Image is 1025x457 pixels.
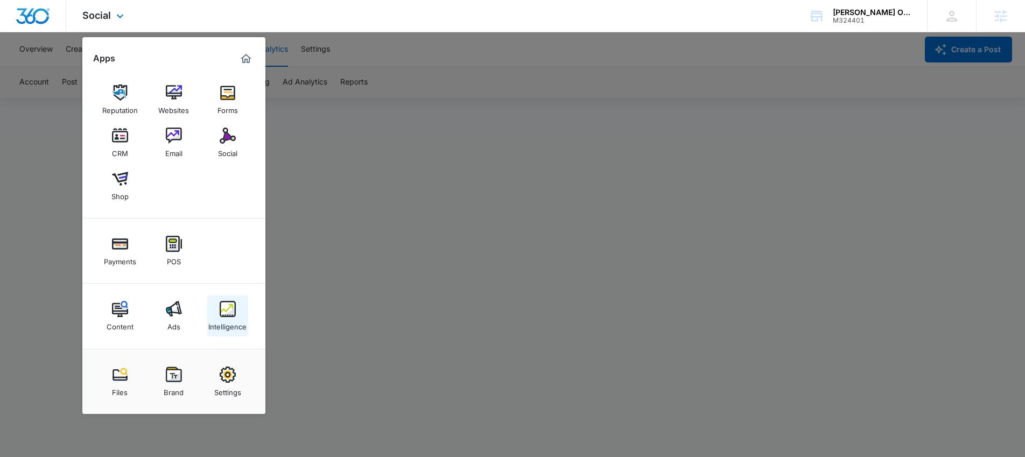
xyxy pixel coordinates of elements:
a: Ads [153,296,194,336]
a: Settings [207,361,248,402]
a: Social [207,122,248,163]
a: Payments [100,230,141,271]
div: Files [112,383,128,397]
div: Content [107,317,134,331]
div: Shop [111,187,129,201]
a: Files [100,361,141,402]
a: Reputation [100,79,141,120]
a: Brand [153,361,194,402]
div: account name [833,8,911,17]
div: Settings [214,383,241,397]
a: CRM [100,122,141,163]
a: Intelligence [207,296,248,336]
a: Forms [207,79,248,120]
div: Payments [104,252,136,266]
div: Websites [158,101,189,115]
h2: Apps [93,53,115,64]
a: Email [153,122,194,163]
div: Intelligence [208,317,247,331]
div: Ads [167,317,180,331]
div: Reputation [102,101,138,115]
div: Email [165,144,182,158]
div: CRM [112,144,128,158]
a: Shop [100,165,141,206]
a: Content [100,296,141,336]
div: account id [833,17,911,24]
div: Brand [164,383,184,397]
a: POS [153,230,194,271]
span: Social [82,10,111,21]
a: Marketing 360® Dashboard [237,50,255,67]
div: POS [167,252,181,266]
a: Websites [153,79,194,120]
div: Social [218,144,237,158]
div: Forms [217,101,238,115]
